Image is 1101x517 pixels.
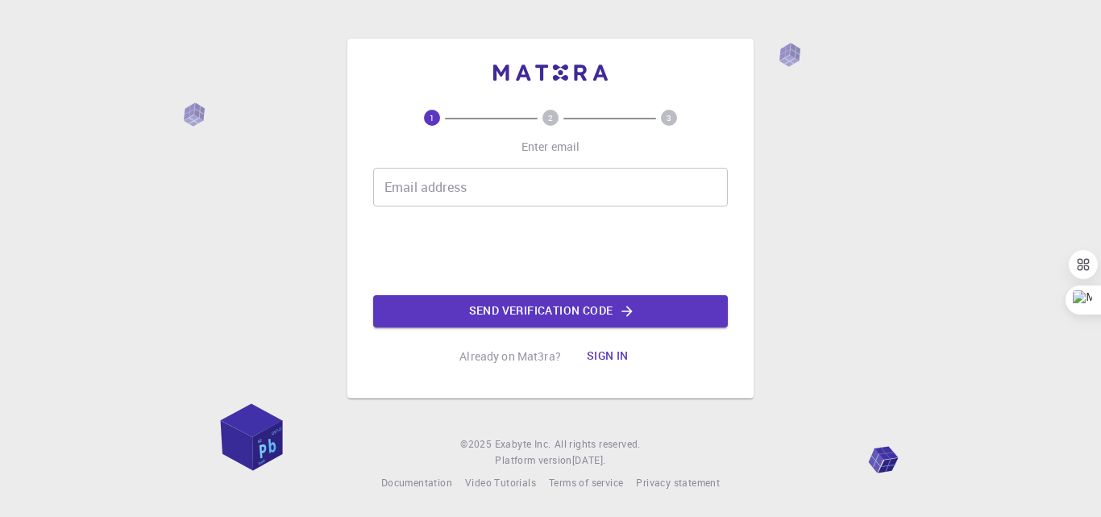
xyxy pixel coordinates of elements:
[574,340,642,373] button: Sign in
[460,436,494,452] span: © 2025
[381,476,452,489] span: Documentation
[459,348,561,365] p: Already on Mat3ra?
[549,475,623,491] a: Terms of service
[373,295,728,327] button: Send verification code
[381,475,452,491] a: Documentation
[495,437,551,450] span: Exabyte Inc.
[495,452,571,469] span: Platform version
[555,436,641,452] span: All rights reserved.
[430,112,434,123] text: 1
[495,436,551,452] a: Exabyte Inc.
[636,475,720,491] a: Privacy statement
[636,476,720,489] span: Privacy statement
[465,475,536,491] a: Video Tutorials
[667,112,671,123] text: 3
[572,453,606,466] span: [DATE] .
[572,452,606,469] a: [DATE].
[549,476,623,489] span: Terms of service
[428,219,673,282] iframe: reCAPTCHA
[521,139,580,155] p: Enter email
[548,112,553,123] text: 2
[465,476,536,489] span: Video Tutorials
